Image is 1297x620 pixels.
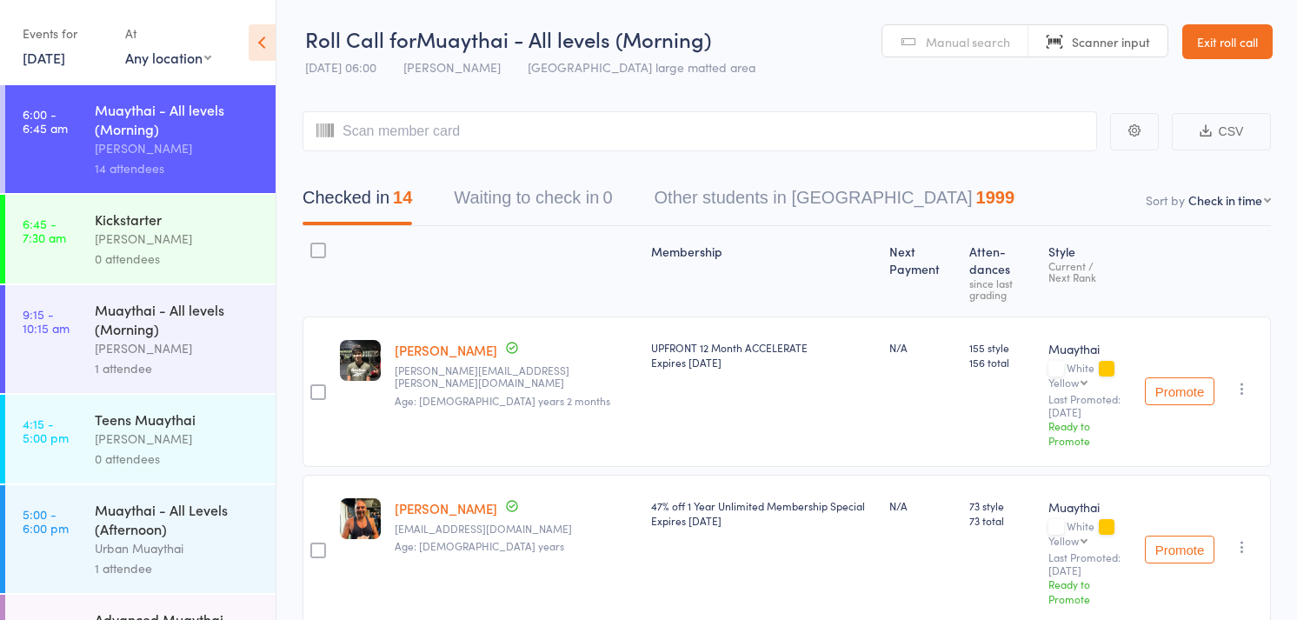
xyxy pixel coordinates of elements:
[95,429,261,449] div: [PERSON_NAME]
[926,33,1010,50] span: Manual search
[969,498,1034,513] span: 73 style
[1188,191,1262,209] div: Check in time
[95,538,261,558] div: Urban Muaythai
[416,24,711,53] span: Muaythai - All levels (Morning)
[1146,191,1185,209] label: Sort by
[528,58,755,76] span: [GEOGRAPHIC_DATA] large matted area
[969,355,1034,370] span: 156 total
[95,300,261,338] div: Muaythai - All levels (Morning)
[651,498,875,528] div: 47% off 1 Year Unlimited Membership Special
[395,393,610,408] span: Age: [DEMOGRAPHIC_DATA] years 2 months
[889,498,955,513] div: N/A
[454,179,612,225] button: Waiting to check in0
[1048,393,1131,418] small: Last Promoted: [DATE]
[303,111,1097,151] input: Scan member card
[95,358,261,378] div: 1 attendee
[1048,498,1131,516] div: Muaythai
[1048,377,1079,388] div: Yellow
[655,179,1015,225] button: Other students in [GEOGRAPHIC_DATA]1999
[305,24,416,53] span: Roll Call for
[1182,24,1273,59] a: Exit roll call
[1041,234,1138,309] div: Style
[303,179,412,225] button: Checked in14
[95,100,261,138] div: Muaythai - All levels (Morning)
[23,19,108,48] div: Events for
[644,234,882,309] div: Membership
[5,85,276,193] a: 6:00 -6:45 amMuaythai - All levels (Morning)[PERSON_NAME]14 attendees
[1048,520,1131,546] div: White
[882,234,962,309] div: Next Payment
[23,307,70,335] time: 9:15 - 10:15 am
[651,355,875,370] div: Expires [DATE]
[602,188,612,207] div: 0
[1072,33,1150,50] span: Scanner input
[1145,536,1214,563] button: Promote
[340,340,381,381] img: image1711310578.png
[976,188,1015,207] div: 1999
[1048,577,1131,606] div: Ready to Promote
[1048,340,1131,357] div: Muaythai
[969,340,1034,355] span: 155 style
[95,410,261,429] div: Teens Muaythai
[969,513,1034,528] span: 73 total
[5,485,276,593] a: 5:00 -6:00 pmMuaythai - All Levels (Afternoon)Urban Muaythai1 attendee
[23,48,65,67] a: [DATE]
[23,417,69,444] time: 4:15 - 5:00 pm
[395,499,497,517] a: [PERSON_NAME]
[95,229,261,249] div: [PERSON_NAME]
[95,558,261,578] div: 1 attendee
[969,277,1034,300] div: since last grading
[23,507,69,535] time: 5:00 - 6:00 pm
[395,523,637,535] small: fcottonaro@bigpond.com.au
[395,364,637,390] small: damien@lacey.id.au
[125,19,211,48] div: At
[95,138,261,158] div: [PERSON_NAME]
[1048,535,1079,546] div: Yellow
[395,538,564,553] span: Age: [DEMOGRAPHIC_DATA] years
[5,195,276,283] a: 6:45 -7:30 amKickstarter[PERSON_NAME]0 attendees
[5,285,276,393] a: 9:15 -10:15 amMuaythai - All levels (Morning)[PERSON_NAME]1 attendee
[395,341,497,359] a: [PERSON_NAME]
[23,107,68,135] time: 6:00 - 6:45 am
[962,234,1041,309] div: Atten­dances
[125,48,211,67] div: Any location
[1172,113,1271,150] button: CSV
[5,395,276,483] a: 4:15 -5:00 pmTeens Muaythai[PERSON_NAME]0 attendees
[1048,551,1131,577] small: Last Promoted: [DATE]
[95,210,261,229] div: Kickstarter
[95,338,261,358] div: [PERSON_NAME]
[95,158,261,178] div: 14 attendees
[1048,260,1131,283] div: Current / Next Rank
[393,188,412,207] div: 14
[95,449,261,469] div: 0 attendees
[1048,362,1131,388] div: White
[651,513,875,528] div: Expires [DATE]
[403,58,501,76] span: [PERSON_NAME]
[889,340,955,355] div: N/A
[95,249,261,269] div: 0 attendees
[1145,377,1214,405] button: Promote
[305,58,376,76] span: [DATE] 06:00
[340,498,381,539] img: image1733214134.png
[651,340,875,370] div: UPFRONT 12 Month ACCELERATE
[23,217,66,244] time: 6:45 - 7:30 am
[1048,418,1131,448] div: Ready to Promote
[95,500,261,538] div: Muaythai - All Levels (Afternoon)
